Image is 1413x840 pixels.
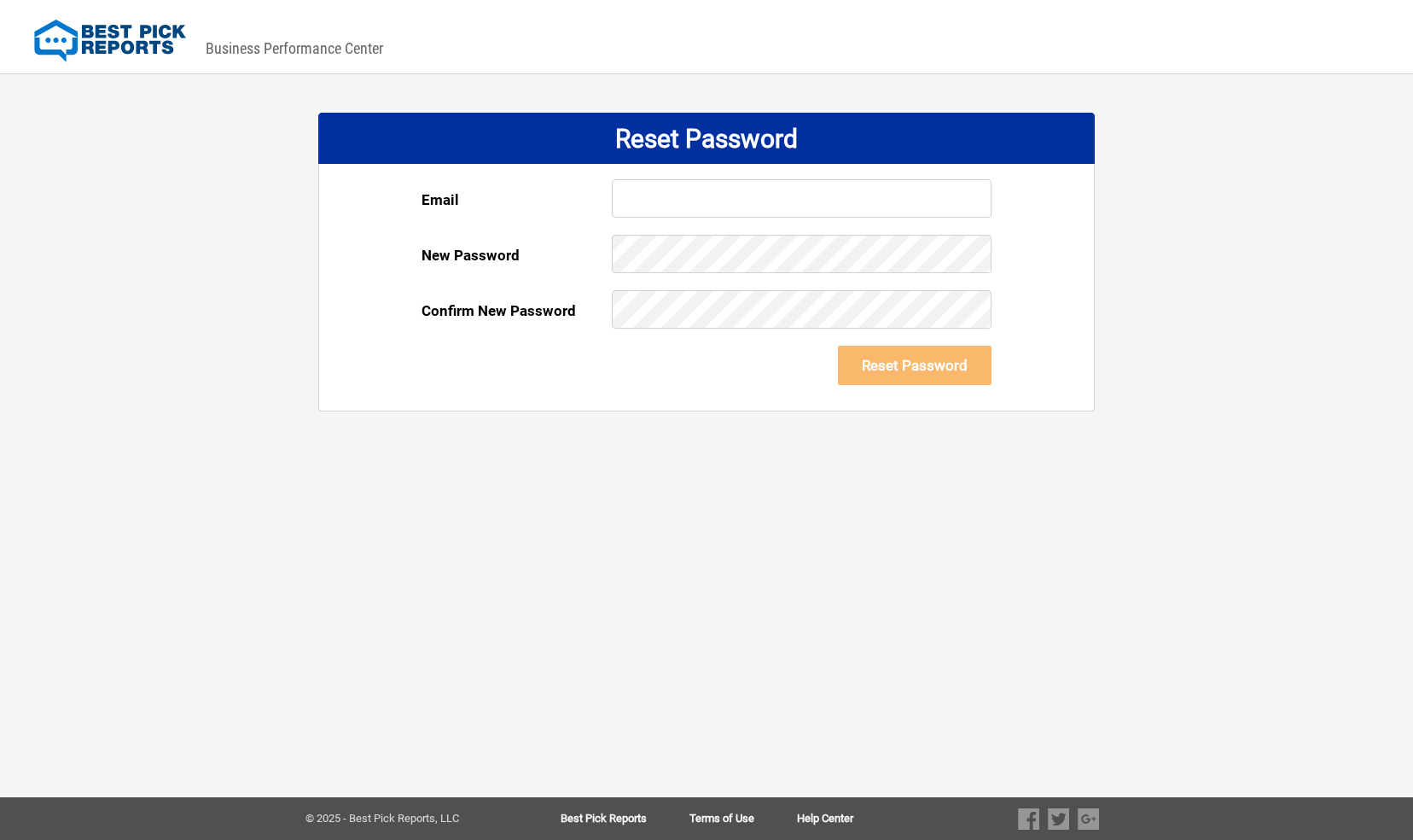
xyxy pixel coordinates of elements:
img: Best Pick Reports Logo [34,20,186,62]
div: Email [422,179,612,220]
div: Confirm New Password [422,290,612,331]
div: © 2025 - Best Pick Reports, LLC [305,813,506,825]
div: Reset Password [318,113,1095,164]
div: New Password [422,235,612,276]
a: Terms of Use [689,813,797,825]
a: Help Center [797,813,853,825]
a: Best Pick Reports [561,813,689,825]
button: Reset Password [838,346,991,385]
